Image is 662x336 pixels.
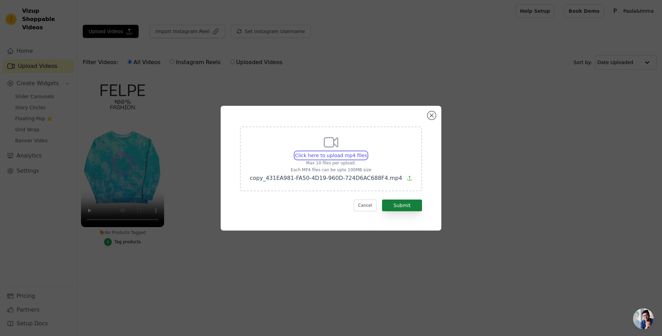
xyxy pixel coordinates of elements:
button: Close modal [428,111,436,120]
span: copy_431EA981-FA50-4D19-960D-724D6AC688F4.mp4 [250,175,402,181]
p: Max 10 files per upload. [250,160,412,166]
span: Click here to upload mp4 files [295,153,367,158]
p: Each MP4 files can be upto 100MB size [250,167,412,173]
div: Aprire la chat [633,308,654,329]
button: Submit [382,200,422,211]
button: Cancel [354,200,377,211]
